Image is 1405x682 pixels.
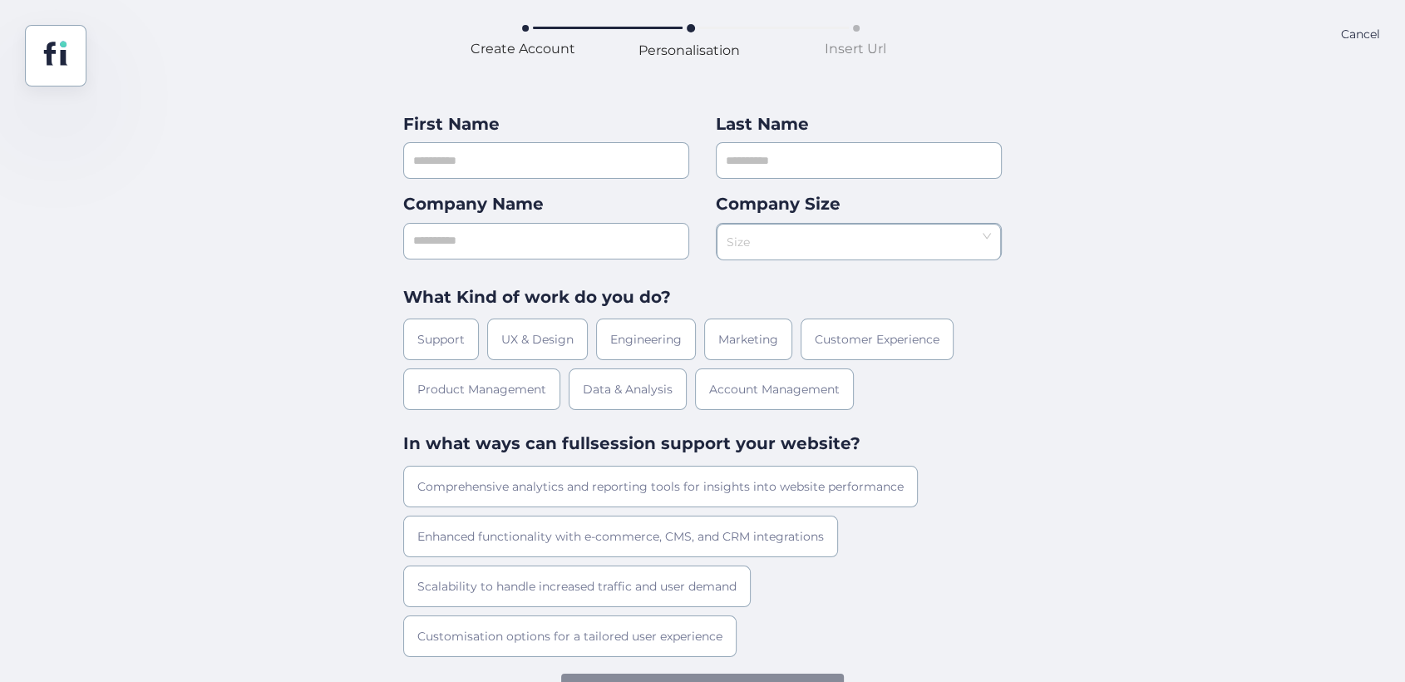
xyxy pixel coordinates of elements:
[695,368,854,410] div: Account Management
[403,466,918,507] div: Comprehensive analytics and reporting tools for insights into website performance
[403,431,1002,457] div: In what ways can fullsession support your website?
[403,111,689,137] div: First Name
[1341,25,1380,86] div: Cancel
[403,615,737,657] div: Customisation options for a tailored user experience
[403,284,1002,310] div: What Kind of work do you do?
[596,319,696,360] div: Engineering
[403,368,560,410] div: Product Management
[704,319,792,360] div: Marketing
[403,191,689,217] div: Company Name
[801,319,954,360] div: Customer Experience
[487,319,588,360] div: UX & Design
[569,368,687,410] div: Data & Analysis
[403,516,838,557] div: Enhanced functionality with e-commerce, CMS, and CRM integrations
[638,40,740,61] div: Personalisation
[403,566,751,607] div: Scalability to handle increased traffic and user demand
[825,38,886,59] div: Insert Url
[471,38,575,59] div: Create Account
[403,319,479,360] div: Support
[716,111,1002,137] div: Last Name
[716,191,1002,217] div: Company Size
